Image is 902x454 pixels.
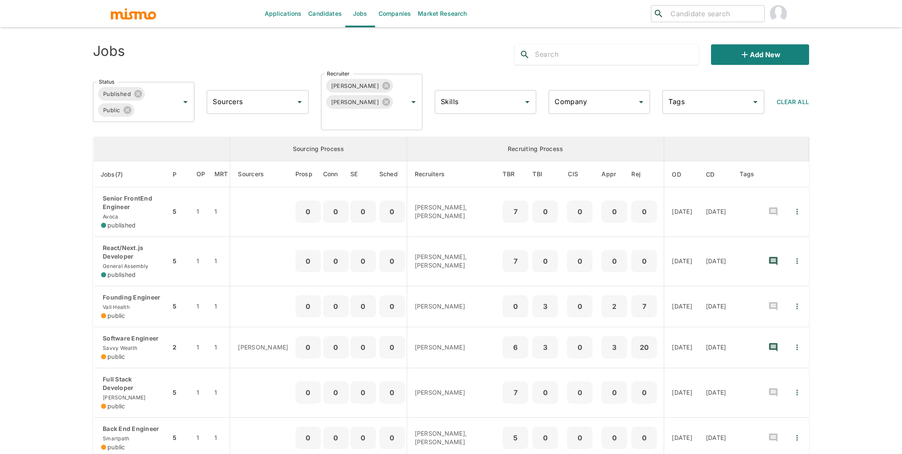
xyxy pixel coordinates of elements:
[763,251,783,271] button: recent-notes
[415,302,494,311] p: [PERSON_NAME]
[326,79,393,93] div: [PERSON_NAME]
[629,161,664,187] th: Rejected
[506,387,525,399] p: 7
[378,161,407,187] th: Sched
[101,345,137,351] span: Savvy Wealth
[635,206,653,218] p: 0
[98,87,145,101] div: Published
[415,343,494,352] p: [PERSON_NAME]
[699,161,733,187] th: Created At
[212,327,230,368] td: 1
[605,206,624,218] p: 0
[788,338,807,357] button: Quick Actions
[107,311,125,320] span: public
[664,187,699,237] td: [DATE]
[101,169,134,180] span: Jobs(7)
[327,432,345,444] p: 0
[763,382,783,403] button: recent-notes
[570,341,589,353] p: 0
[101,425,164,433] p: Back End Engineer
[570,255,589,267] p: 0
[521,96,533,108] button: Open
[672,169,692,180] span: OD
[788,252,807,271] button: Quick Actions
[326,81,385,91] span: [PERSON_NAME]
[777,98,809,105] span: Clear All
[230,161,295,187] th: Sourcers
[635,255,653,267] p: 0
[101,375,164,392] p: Full Stack Developer
[605,387,624,399] p: 0
[238,343,288,352] p: [PERSON_NAME]
[212,236,230,286] td: 1
[711,44,809,65] button: Add new
[699,327,733,368] td: [DATE]
[212,187,230,237] td: 1
[327,255,345,267] p: 0
[354,300,373,312] p: 0
[101,435,129,442] span: Smartpath
[408,96,419,108] button: Open
[506,432,525,444] p: 5
[98,103,134,117] div: Public
[699,187,733,237] td: [DATE]
[107,402,125,410] span: public
[326,95,393,109] div: [PERSON_NAME]
[605,300,624,312] p: 2
[383,432,402,444] p: 0
[500,161,530,187] th: To Be Reviewed
[295,161,323,187] th: Prospects
[354,432,373,444] p: 0
[101,194,164,211] p: Senior FrontEnd Engineer
[383,255,402,267] p: 0
[506,255,525,267] p: 7
[212,368,230,417] td: 1
[570,300,589,312] p: 0
[171,161,190,187] th: Priority
[536,206,555,218] p: 0
[605,341,624,353] p: 3
[415,253,494,270] p: [PERSON_NAME], [PERSON_NAME]
[93,43,125,60] h4: Jobs
[101,263,148,269] span: General Assembly
[407,161,500,187] th: Recruiters
[299,255,318,267] p: 0
[667,8,761,20] input: Candidate search
[770,5,787,22] img: Carmen Vilachá
[327,300,345,312] p: 0
[107,221,136,230] span: published
[788,202,807,221] button: Quick Actions
[635,387,653,399] p: 0
[354,206,373,218] p: 0
[706,169,726,180] span: CD
[101,213,118,220] span: Avoca
[173,169,188,180] span: P
[101,394,145,401] span: [PERSON_NAME]
[327,387,345,399] p: 0
[327,341,345,353] p: 0
[763,201,783,222] button: recent-notes
[171,187,190,237] td: 5
[101,244,164,261] p: React/Next.js Developer
[101,334,164,343] p: Software Engineer
[349,161,378,187] th: Sent Emails
[699,368,733,417] td: [DATE]
[415,388,494,397] p: [PERSON_NAME]
[506,206,525,218] p: 7
[605,432,624,444] p: 0
[294,96,306,108] button: Open
[171,368,190,417] td: 5
[212,161,230,187] th: Market Research Total
[515,44,535,65] button: search
[536,300,555,312] p: 3
[299,432,318,444] p: 0
[171,327,190,368] td: 2
[98,89,136,99] span: Published
[383,206,402,218] p: 0
[101,304,130,310] span: Vali Health
[107,352,125,361] span: public
[570,432,589,444] p: 0
[536,432,555,444] p: 0
[560,161,599,187] th: Client Interview Scheduled
[635,341,653,353] p: 20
